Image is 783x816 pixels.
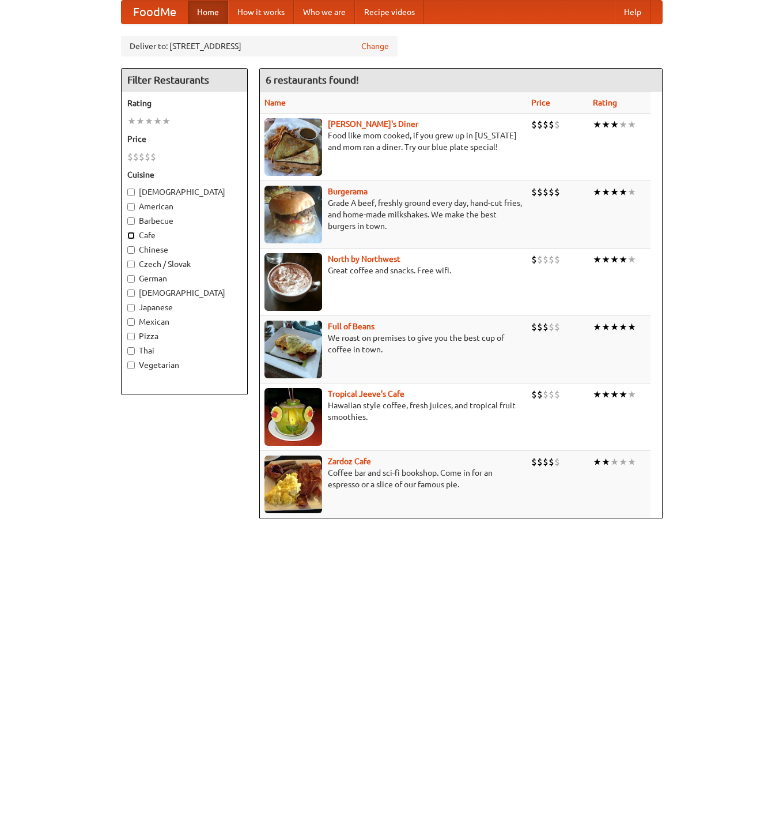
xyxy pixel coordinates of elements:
[549,321,554,333] li: $
[122,1,188,24] a: FoodMe
[593,118,602,131] li: ★
[162,115,171,127] li: ★
[127,133,241,145] h5: Price
[127,217,135,225] input: Barbecue
[554,253,560,266] li: $
[355,1,424,24] a: Recipe videos
[328,389,404,398] b: Tropical Jeeve's Cafe
[127,246,135,254] input: Chinese
[627,253,636,266] li: ★
[264,130,522,153] p: Food like mom cooked, if you grew up in [US_STATE] and mom ran a diner. Try our blue plate special!
[127,345,241,356] label: Thai
[264,400,522,423] p: Hawaiian style coffee, fresh juices, and tropical fruit smoothies.
[127,359,241,371] label: Vegetarian
[127,230,241,241] label: Cafe
[627,118,636,131] li: ★
[127,273,241,284] label: German
[188,1,228,24] a: Home
[264,265,522,276] p: Great coffee and snacks. Free wifi.
[554,456,560,468] li: $
[264,332,522,355] p: We roast on premises to give you the best cup of coffee in town.
[610,388,619,401] li: ★
[610,321,619,333] li: ★
[264,321,322,378] img: beans.jpg
[264,388,322,446] img: jeeves.jpg
[328,187,368,196] a: Burgerama
[554,321,560,333] li: $
[127,232,135,239] input: Cafe
[264,118,322,176] img: sallys.jpg
[127,302,241,313] label: Japanese
[593,456,602,468] li: ★
[627,321,636,333] li: ★
[127,347,135,355] input: Thai
[602,456,610,468] li: ★
[627,186,636,198] li: ★
[145,151,150,163] li: $
[264,456,322,513] img: zardoz.jpg
[127,289,135,297] input: [DEMOGRAPHIC_DATA]
[531,456,537,468] li: $
[121,36,398,57] div: Deliver to: [STREET_ADDRESS]
[264,197,522,232] p: Grade A beef, freshly ground every day, hand-cut fries, and home-made milkshakes. We make the bes...
[266,74,359,85] ng-pluralize: 6 restaurants found!
[602,186,610,198] li: ★
[127,203,135,210] input: American
[145,115,153,127] li: ★
[127,186,241,198] label: [DEMOGRAPHIC_DATA]
[531,118,537,131] li: $
[619,456,627,468] li: ★
[543,118,549,131] li: $
[531,98,550,107] a: Price
[531,253,537,266] li: $
[127,304,135,311] input: Japanese
[549,118,554,131] li: $
[554,388,560,401] li: $
[228,1,294,24] a: How it works
[543,456,549,468] li: $
[328,322,375,331] a: Full of Beans
[619,321,627,333] li: ★
[619,388,627,401] li: ★
[610,456,619,468] li: ★
[619,118,627,131] li: ★
[537,388,543,401] li: $
[127,333,135,340] input: Pizza
[619,253,627,266] li: ★
[610,186,619,198] li: ★
[127,330,241,342] label: Pizza
[328,457,371,466] a: Zardoz Cafe
[328,254,400,264] a: North by Northwest
[127,115,136,127] li: ★
[127,261,135,268] input: Czech / Slovak
[627,388,636,401] li: ★
[549,253,554,266] li: $
[127,275,135,283] input: German
[127,244,241,255] label: Chinese
[549,456,554,468] li: $
[554,186,560,198] li: $
[150,151,156,163] li: $
[127,316,241,328] label: Mexican
[602,388,610,401] li: ★
[537,186,543,198] li: $
[543,253,549,266] li: $
[264,186,322,243] img: burgerama.jpg
[537,253,543,266] li: $
[264,98,286,107] a: Name
[127,318,135,326] input: Mexican
[537,118,543,131] li: $
[136,115,145,127] li: ★
[593,98,617,107] a: Rating
[127,287,241,299] label: [DEMOGRAPHIC_DATA]
[294,1,355,24] a: Who we are
[602,321,610,333] li: ★
[627,456,636,468] li: ★
[127,362,135,369] input: Vegetarian
[615,1,650,24] a: Help
[537,456,543,468] li: $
